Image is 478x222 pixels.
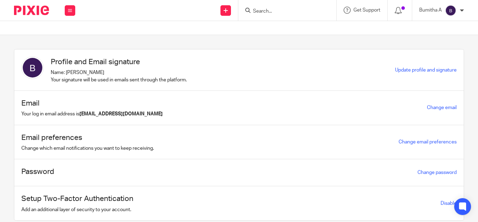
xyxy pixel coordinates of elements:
p: Bumitha A [419,7,442,14]
input: Search [252,8,315,15]
a: Change email [427,105,457,110]
a: Change email preferences [399,140,457,144]
h1: Setup Two-Factor Authentication [21,193,133,204]
span: Get Support [353,8,380,13]
h1: Email [21,98,163,109]
img: svg%3E [445,5,456,16]
h1: Email preferences [21,132,154,143]
p: Name: [PERSON_NAME] Your signature will be used in emails sent through the platform. [51,69,187,83]
a: Update profile and signature [395,68,457,73]
img: Pixie [14,6,49,15]
b: [EMAIL_ADDRESS][DOMAIN_NAME] [79,112,163,116]
img: svg%3E [21,56,44,79]
p: Change which email notifications you want to keep receiving. [21,145,154,152]
h1: Password [21,166,54,177]
h1: Profile and Email signature [51,56,187,67]
p: Add an additional layer of security to your account. [21,206,133,213]
p: Your log in email address is [21,110,163,117]
a: Disable [441,201,457,206]
a: Change password [417,170,457,175]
